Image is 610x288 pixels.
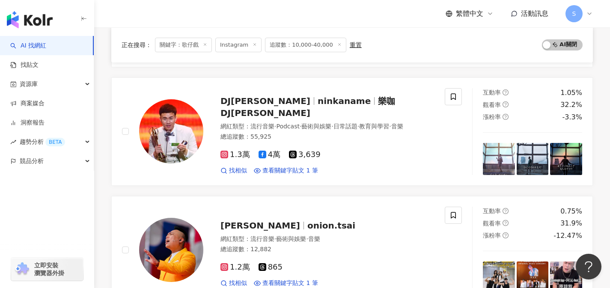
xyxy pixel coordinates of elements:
[560,88,582,98] div: 1.05%
[503,220,509,226] span: question-circle
[503,89,509,95] span: question-circle
[503,232,509,238] span: question-circle
[229,279,247,288] span: 找相似
[155,38,212,52] span: 關鍵字：歌仔戲
[276,235,306,242] span: 藝術與娛樂
[307,220,355,231] span: onion.tsai
[250,235,274,242] span: 流行音樂
[389,123,391,130] span: ·
[259,150,280,159] span: 4萬
[359,123,389,130] span: 教育與學習
[503,101,509,107] span: question-circle
[276,123,299,130] span: Podcast
[503,114,509,120] span: question-circle
[483,208,501,214] span: 互動率
[306,235,308,242] span: ·
[483,101,501,108] span: 觀看率
[10,61,39,69] a: 找貼文
[220,96,310,106] span: DJ[PERSON_NAME]
[220,263,250,272] span: 1.2萬
[350,42,362,48] div: 重置
[250,123,274,130] span: 流行音樂
[274,123,276,130] span: ·
[318,96,371,106] span: ninkaname
[10,139,16,145] span: rise
[220,220,300,231] span: [PERSON_NAME]
[10,99,45,108] a: 商案媒合
[111,77,593,186] a: KOL AvatarDJ[PERSON_NAME]ninkaname樂咖DJ[PERSON_NAME]網紅類型：流行音樂·Podcast·藝術與娛樂·日常話題·教育與學習·音樂總追蹤數：55,9...
[254,279,318,288] a: 查看關鍵字貼文 1 筆
[220,235,434,243] div: 網紅類型 ：
[483,89,501,96] span: 互動率
[122,42,152,48] span: 正在搜尋 ：
[10,119,45,127] a: 洞察報告
[14,262,30,276] img: chrome extension
[289,150,321,159] span: 3,639
[560,219,582,228] div: 31.9%
[259,263,283,272] span: 865
[262,166,318,175] span: 查看關鍵字貼文 1 筆
[220,245,434,254] div: 總追蹤數 ： 12,882
[139,99,203,163] img: KOL Avatar
[331,123,333,130] span: ·
[20,151,44,171] span: 競品分析
[300,123,301,130] span: ·
[483,220,501,227] span: 觀看率
[254,166,318,175] a: 查看關鍵字貼文 1 筆
[308,235,320,242] span: 音樂
[483,143,515,175] img: post-image
[220,279,247,288] a: 找相似
[391,123,403,130] span: 音樂
[220,150,250,159] span: 1.3萬
[229,166,247,175] span: 找相似
[220,122,434,131] div: 網紅類型 ：
[220,166,247,175] a: 找相似
[483,232,501,239] span: 漲粉率
[562,113,582,122] div: -3.3%
[20,132,65,151] span: 趨勢分析
[456,9,483,18] span: 繁體中文
[576,254,601,279] iframe: Help Scout Beacon - Open
[521,9,548,18] span: 活動訊息
[45,138,65,146] div: BETA
[333,123,357,130] span: 日常話題
[7,11,53,28] img: logo
[20,74,38,94] span: 資源庫
[560,207,582,216] div: 0.75%
[560,100,582,110] div: 32.2%
[301,123,331,130] span: 藝術與娛樂
[215,38,262,52] span: Instagram
[357,123,359,130] span: ·
[265,38,346,52] span: 追蹤數：10,000-40,000
[220,133,434,141] div: 總追蹤數 ： 55,925
[34,261,64,277] span: 立即安裝 瀏覽器外掛
[274,235,276,242] span: ·
[262,279,318,288] span: 查看關鍵字貼文 1 筆
[139,218,203,282] img: KOL Avatar
[517,143,549,175] img: post-image
[572,9,576,18] span: S
[550,143,582,175] img: post-image
[10,42,46,50] a: searchAI 找網紅
[503,208,509,214] span: question-circle
[11,258,83,281] a: chrome extension立即安裝 瀏覽器外掛
[220,96,395,118] span: 樂咖DJ[PERSON_NAME]
[553,231,582,240] div: -12.47%
[483,113,501,120] span: 漲粉率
